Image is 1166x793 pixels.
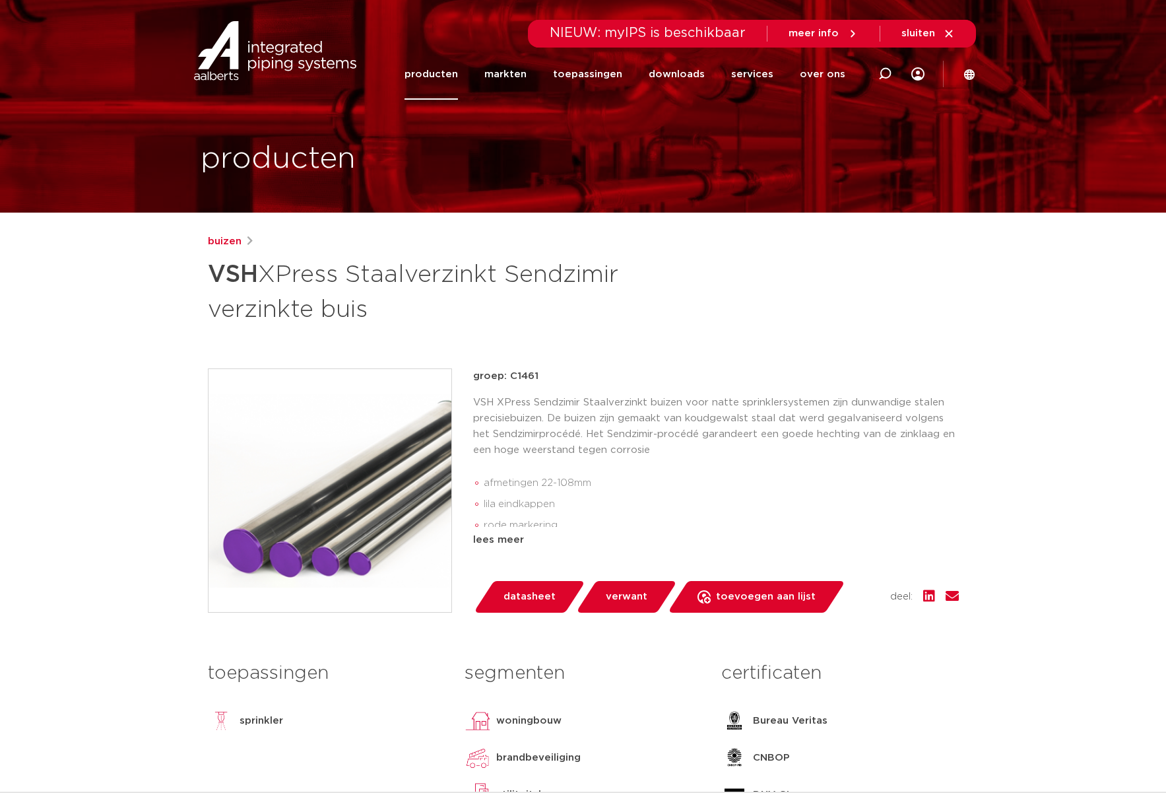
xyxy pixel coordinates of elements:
[484,494,959,515] li: lila eindkappen
[208,255,703,326] h1: XPress Staalverzinkt Sendzimir verzinkte buis
[731,49,773,100] a: services
[800,49,845,100] a: over ons
[496,713,562,729] p: woningbouw
[465,708,491,734] img: woningbouw
[484,49,527,100] a: markten
[208,660,445,687] h3: toepassingen
[496,750,581,766] p: brandbeveiliging
[753,750,790,766] p: CNBOP
[201,138,356,180] h1: producten
[890,589,913,605] span: deel:
[606,586,647,607] span: verwant
[209,369,451,612] img: Product Image for VSH XPress Staalverzinkt Sendzimir verzinkte buis
[240,713,283,729] p: sprinkler
[465,660,701,687] h3: segmenten
[473,368,959,384] p: groep: C1461
[484,473,959,494] li: afmetingen 22-108mm
[901,28,935,38] span: sluiten
[208,708,234,734] img: sprinkler
[753,713,827,729] p: Bureau Veritas
[649,49,705,100] a: downloads
[208,263,258,287] strong: VSH
[553,49,622,100] a: toepassingen
[901,28,955,40] a: sluiten
[550,26,746,40] span: NIEUW: myIPS is beschikbaar
[575,581,677,613] a: verwant
[465,745,491,771] img: brandbeveiliging
[484,515,959,536] li: rode markering
[208,234,242,250] a: buizen
[473,532,959,548] div: lees meer
[721,708,748,734] img: Bureau Veritas
[405,49,458,100] a: producten
[721,745,748,771] img: CNBOP
[405,49,845,100] nav: Menu
[789,28,839,38] span: meer info
[721,660,958,687] h3: certificaten
[473,395,959,458] p: VSH XPress Sendzimir Staalverzinkt buizen voor natte sprinklersystemen zijn dunwandige stalen pre...
[473,581,585,613] a: datasheet
[716,586,816,607] span: toevoegen aan lijst
[503,586,556,607] span: datasheet
[789,28,858,40] a: meer info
